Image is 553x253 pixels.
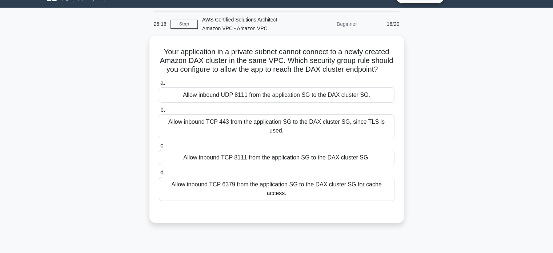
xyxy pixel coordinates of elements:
[160,80,165,86] span: a.
[160,142,165,149] span: c.
[198,12,298,36] div: AWS Certified Solutions Architect - Amazon VPC - Amazon VPC
[149,17,171,31] div: 26:18
[160,107,165,113] span: b.
[159,177,394,201] div: Allow inbound TCP 6379 from the application SG to the DAX cluster SG for cache access.
[159,114,394,138] div: Allow inbound TCP 443 from the application SG to the DAX cluster SG, since TLS is used.
[158,47,395,74] h5: Your application in a private subnet cannot connect to a newly created Amazon DAX cluster in the ...
[160,169,165,175] span: d.
[298,17,361,31] div: Beginner
[159,150,394,165] div: Allow inbound TCP 8111 from the application SG to the DAX cluster SG.
[361,17,404,31] div: 18/20
[159,87,394,103] div: Allow inbound UDP 8111 from the application SG to the DAX cluster SG.
[171,20,198,29] a: Stop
